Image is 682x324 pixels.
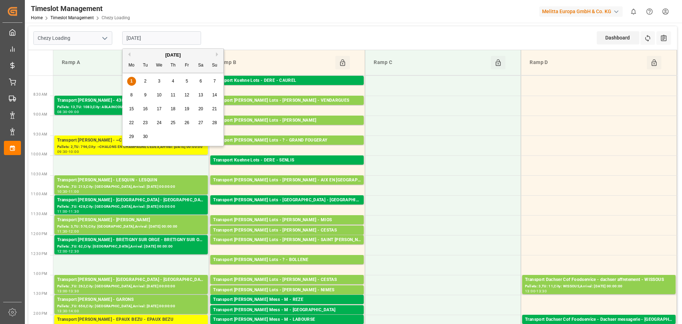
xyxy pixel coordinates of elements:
[184,106,189,111] span: 19
[57,104,205,110] div: Pallets: 13,TU: 1083,City: ABLAINCOURT PRESSOIR,Arrival: [DATE] 00:00:00
[213,217,361,224] div: Transport [PERSON_NAME] Lots - [PERSON_NAME] - MIOS
[57,144,205,150] div: Pallets: 2,TU: 796,City: ~CHALONS EN CHAMPAGNE CEDEX,Arrival: [DATE] 00:00:00
[196,61,205,70] div: Sa
[213,124,361,130] div: Pallets: 1,TU: ,City: CARQUEFOU,Arrival: [DATE] 00:00:00
[155,105,164,113] div: Choose Wednesday, September 17th, 2025
[67,150,69,153] div: -
[57,244,205,250] div: Pallets: ,TU: 62,City: [GEOGRAPHIC_DATA],Arrival: [DATE] 00:00:00
[141,61,150,70] div: Tu
[57,184,205,190] div: Pallets: ,TU: 213,City: [GEOGRAPHIC_DATA],Arrival: [DATE] 00:00:00
[170,120,175,125] span: 25
[31,252,47,256] span: 12:30 PM
[57,303,205,309] div: Pallets: ,TU: 656,City: [GEOGRAPHIC_DATA],Arrival: [DATE] 00:00:00
[69,230,79,233] div: 12:00
[157,106,161,111] span: 17
[213,184,361,190] div: Pallets: ,TU: 67,City: [GEOGRAPHIC_DATA],Arrival: [DATE] 00:00:00
[31,232,47,236] span: 12:00 PM
[213,164,361,170] div: Pallets: 2,TU: 1221,City: [GEOGRAPHIC_DATA],Arrival: [DATE] 00:00:00
[213,177,361,184] div: Transport [PERSON_NAME] Lots - [PERSON_NAME] - AIX EN [GEOGRAPHIC_DATA]
[213,303,361,309] div: Pallets: ,TU: 53,City: REZE,Arrival: [DATE] 00:00:00
[157,92,161,97] span: 10
[212,106,217,111] span: 21
[155,91,164,100] div: Choose Wednesday, September 10th, 2025
[215,56,335,69] div: Ramp B
[213,84,361,90] div: Pallets: 2,TU: 289,City: [GEOGRAPHIC_DATA],Arrival: [DATE] 00:00:00
[210,105,219,113] div: Choose Sunday, September 21st, 2025
[57,150,67,153] div: 09:30
[213,237,361,244] div: Transport [PERSON_NAME] Lots - [PERSON_NAME] - SAINT [PERSON_NAME] DU CRAU
[539,5,626,18] button: Melitta Europa GmbH & Co. KG
[213,137,361,144] div: Transport [PERSON_NAME] Lots - ? - GRAND FOUGERAY
[57,309,67,313] div: 13:30
[213,276,361,283] div: Transport [PERSON_NAME] Lots - [PERSON_NAME] - CESTAS
[127,105,136,113] div: Choose Monday, September 15th, 2025
[57,217,205,224] div: Transport [PERSON_NAME] - [PERSON_NAME]
[186,79,188,84] span: 5
[57,290,67,293] div: 13:00
[143,134,147,139] span: 30
[169,61,178,70] div: Th
[212,92,217,97] span: 14
[213,77,361,84] div: Transport Kuehne Lots - DERE - CAUREL
[196,118,205,127] div: Choose Saturday, September 27th, 2025
[57,316,205,323] div: Transport [PERSON_NAME] - EPAUX BEZU - EPAUX BEZU
[127,118,136,127] div: Choose Monday, September 22nd, 2025
[169,118,178,127] div: Choose Thursday, September 25th, 2025
[69,190,79,193] div: 11:00
[169,105,178,113] div: Choose Thursday, September 18th, 2025
[155,118,164,127] div: Choose Wednesday, September 24th, 2025
[130,79,133,84] span: 1
[127,132,136,141] div: Choose Monday, September 29th, 2025
[31,192,47,196] span: 11:00 AM
[527,56,647,69] div: Ramp D
[200,79,202,84] span: 6
[144,92,147,97] span: 9
[196,91,205,100] div: Choose Saturday, September 13th, 2025
[31,3,130,14] div: Timeslot Management
[57,97,205,104] div: Transport [PERSON_NAME] - 4381 ABLAINCOURT PRESSOIR - ABLAINCOURT PRESSOIR
[50,15,94,20] a: Timeslot Management
[57,190,67,193] div: 10:30
[213,283,361,290] div: Pallets: ,TU: 257,City: CESTAS,Arrival: [DATE] 00:00:00
[33,92,47,96] span: 8:30 AM
[183,91,191,100] div: Choose Friday, September 12th, 2025
[213,204,361,210] div: Pallets: ,TU: 122,City: [GEOGRAPHIC_DATA],Arrival: [DATE] 00:00:00
[127,91,136,100] div: Choose Monday, September 8th, 2025
[33,312,47,315] span: 2:00 PM
[213,197,361,204] div: Transport [PERSON_NAME] Lots - [GEOGRAPHIC_DATA] - [GEOGRAPHIC_DATA]
[155,77,164,86] div: Choose Wednesday, September 3rd, 2025
[213,227,361,234] div: Transport [PERSON_NAME] Lots - [PERSON_NAME] - CESTAS
[129,134,134,139] span: 29
[184,92,189,97] span: 12
[210,91,219,100] div: Choose Sunday, September 14th, 2025
[536,290,547,293] div: 13:30
[57,204,205,210] div: Pallets: ,TU: 428,City: [GEOGRAPHIC_DATA],Arrival: [DATE] 00:00:00
[213,117,361,124] div: Transport [PERSON_NAME] Lots - [PERSON_NAME]
[57,224,205,230] div: Pallets: 3,TU: 570,City: [GEOGRAPHIC_DATA],Arrival: [DATE] 00:00:00
[57,283,205,290] div: Pallets: ,TU: 262,City: [GEOGRAPHIC_DATA],Arrival: [DATE] 00:00:00
[169,91,178,100] div: Choose Thursday, September 11th, 2025
[198,92,203,97] span: 13
[198,120,203,125] span: 27
[539,6,623,17] div: Melitta Europa GmbH & Co. KG
[127,77,136,86] div: Choose Monday, September 1st, 2025
[183,77,191,86] div: Choose Friday, September 5th, 2025
[67,250,69,253] div: -
[525,316,673,323] div: Transport Dachser Cof Foodservice - Dachser messagerie - [GEOGRAPHIC_DATA]
[525,290,535,293] div: 13:00
[213,244,361,250] div: Pallets: 11,TU: 261,City: [GEOGRAPHIC_DATA][PERSON_NAME],Arrival: [DATE] 00:00:00
[213,79,216,84] span: 7
[184,120,189,125] span: 26
[57,230,67,233] div: 11:30
[183,118,191,127] div: Choose Friday, September 26th, 2025
[31,152,47,156] span: 10:00 AM
[170,92,175,97] span: 11
[69,290,79,293] div: 13:30
[196,77,205,86] div: Choose Saturday, September 6th, 2025
[123,52,223,59] div: [DATE]
[626,4,642,20] button: show 0 new notifications
[57,237,205,244] div: Transport [PERSON_NAME] - BRETIGNY SUR ORGE - BRETIGNY SUR ORGE
[33,31,112,45] input: Type to search/select
[141,105,150,113] div: Choose Tuesday, September 16th, 2025
[642,4,657,20] button: Help Center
